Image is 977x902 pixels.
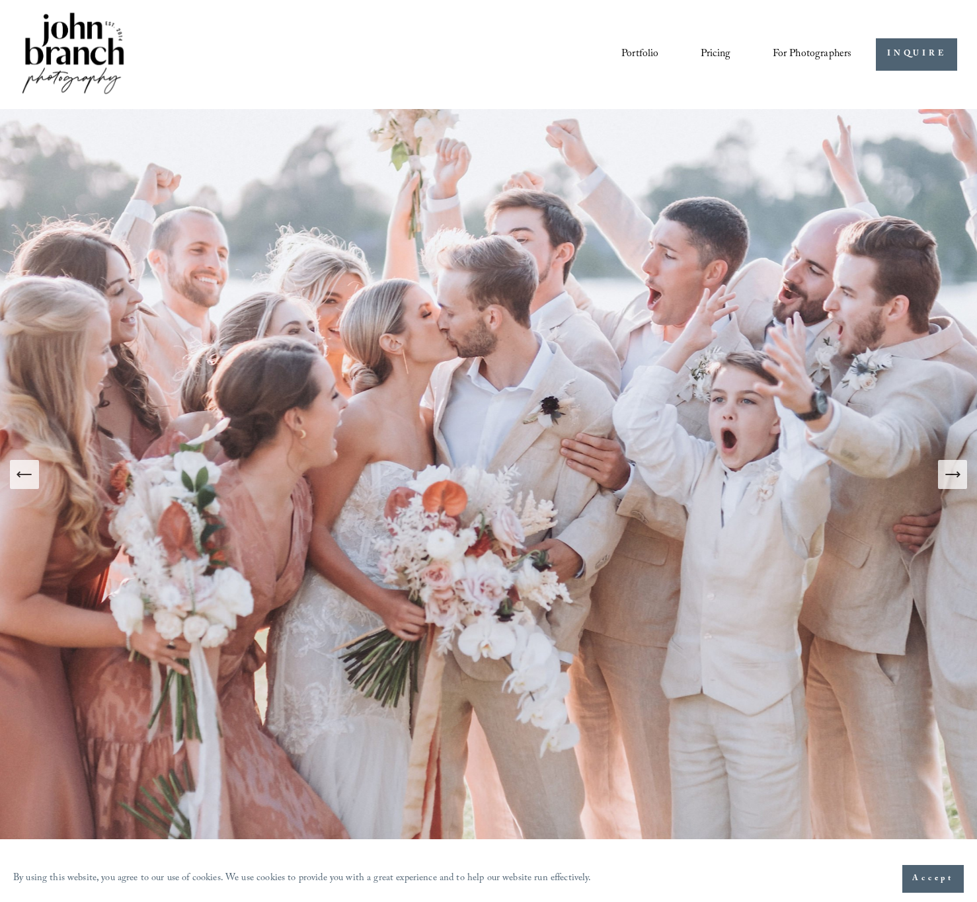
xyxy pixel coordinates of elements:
a: Pricing [701,43,730,65]
span: For Photographers [773,44,852,65]
a: folder dropdown [773,43,852,65]
button: Accept [902,865,964,893]
button: Next Slide [938,460,967,489]
a: INQUIRE [876,38,957,71]
p: By using this website, you agree to our use of cookies. We use cookies to provide you with a grea... [13,870,592,889]
button: Previous Slide [10,460,39,489]
img: John Branch IV Photography [20,10,127,99]
a: Portfolio [621,43,658,65]
span: Accept [912,872,954,885]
